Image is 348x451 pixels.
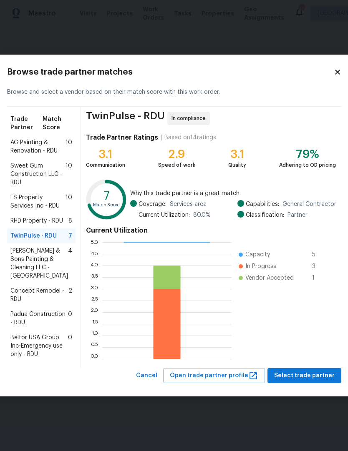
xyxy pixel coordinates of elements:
text: 4.0 [90,263,98,268]
span: [PERSON_NAME] & Sons Painting & Cleaning LLC - [GEOGRAPHIC_DATA] [10,247,68,280]
div: | [158,133,164,142]
div: 2.9 [158,150,195,158]
h4: Trade Partner Ratings [86,133,158,142]
span: FS Property Services Inc - RDU [10,193,66,210]
span: Belfor USA Group Inc-Emergency use only - RDU [10,333,68,358]
span: 2 [68,287,72,303]
div: Speed of work [158,161,195,169]
span: RHD Property - RDU [10,217,63,225]
text: 3.0 [91,286,98,291]
span: Coverage: [139,200,166,208]
span: Capabilities: [246,200,279,208]
span: 0 [68,310,72,327]
div: 3.1 [228,150,246,158]
span: 4 [68,247,72,280]
text: 2.5 [91,298,98,303]
span: Select trade partner [274,371,335,381]
h4: Current Utilization [86,226,336,235]
text: 2.0 [91,309,98,314]
div: 3.1 [86,150,125,158]
button: Cancel [133,368,161,383]
text: 3.5 [91,274,98,279]
div: Based on 14 ratings [164,133,216,142]
div: Browse and select a vendor based on their match score with this work order. [7,78,341,107]
text: 4.5 [91,251,98,256]
span: Sweet Gum Construction LLC - RDU [10,162,66,187]
span: TwinPulse - RDU [86,112,165,125]
span: Services area [170,200,207,208]
span: Current Utilization: [139,211,190,219]
span: 8 [68,217,72,225]
text: 7 [103,190,109,202]
span: 5 [312,251,325,259]
span: 80.0 % [193,211,211,219]
text: Match Score [93,203,120,208]
text: 1.0 [91,333,98,338]
span: Why this trade partner is a great match: [130,189,336,198]
span: Vendor Accepted [245,274,294,282]
div: Communication [86,161,125,169]
span: Concept Remodel - RDU [10,287,68,303]
span: 0 [68,333,72,358]
span: Capacity [245,251,270,259]
span: Padua Construction - RDU [10,310,68,327]
span: Cancel [136,371,157,381]
text: 0.0 [90,356,98,361]
div: Adhering to OD pricing [279,161,336,169]
span: 1 [312,274,325,282]
span: Partner [287,211,308,219]
div: 79% [279,150,336,158]
span: Open trade partner profile [170,371,258,381]
text: 0.5 [91,344,98,349]
span: Classification: [246,211,284,219]
span: In Progress [245,262,276,271]
span: AG Painting & Renovation - RDU [10,138,66,155]
span: General Contractor [282,200,336,208]
span: 10 [66,138,72,155]
h2: Browse trade partner matches [7,68,334,76]
span: 10 [66,162,72,187]
div: Quality [228,161,246,169]
text: 1.5 [92,321,98,326]
span: In compliance [171,114,209,123]
button: Select trade partner [267,368,341,383]
span: TwinPulse - RDU [10,232,57,240]
button: Open trade partner profile [163,368,265,383]
span: Trade Partner [10,115,43,132]
span: 7 [68,232,72,240]
span: 10 [66,193,72,210]
span: Match Score [43,115,72,132]
text: 5.0 [91,239,98,244]
span: 3 [312,262,325,271]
